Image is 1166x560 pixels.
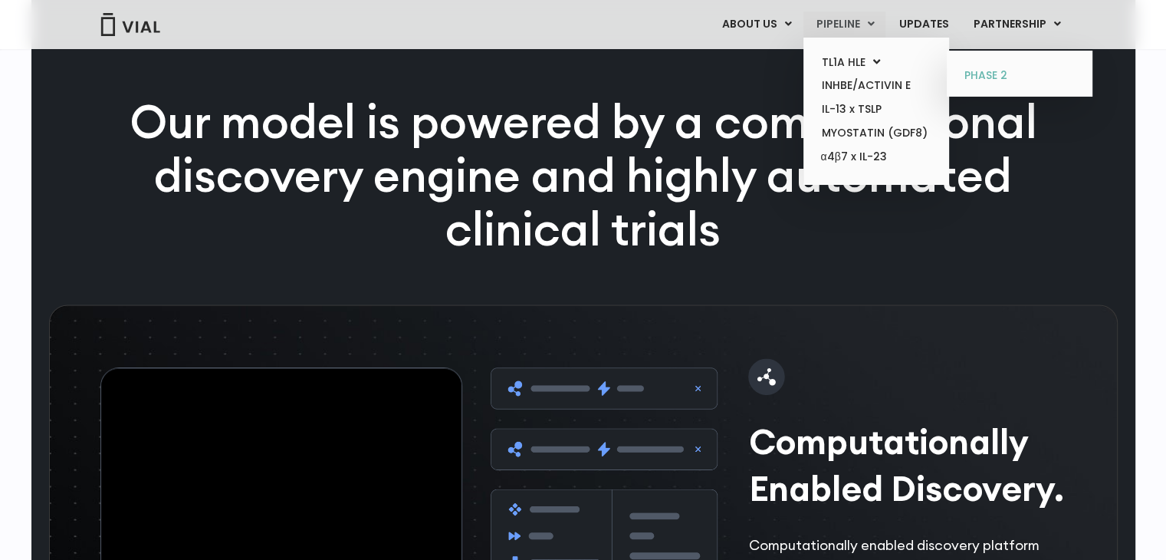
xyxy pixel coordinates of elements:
a: PIPELINEMenu Toggle [803,12,885,38]
img: Vial Logo [100,13,161,36]
a: TL1A HLEMenu Toggle [809,51,943,74]
a: ABOUT USMenu Toggle [709,12,803,38]
a: INHBE/ACTIVIN E [809,74,943,97]
a: PARTNERSHIPMenu Toggle [961,12,1072,38]
p: Our model is powered by a computational discovery engine and highly automated clinical trials [90,95,1077,255]
a: α4β7 x IL-23 [809,145,943,170]
a: UPDATES [886,12,960,38]
h2: Computationally Enabled Discovery. [748,418,1075,512]
a: MYOSTATIN (GDF8) [809,121,943,145]
img: molecule-icon [748,358,785,395]
a: IL-13 x TSLP [809,97,943,121]
a: PHASE 2 [952,64,1086,88]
